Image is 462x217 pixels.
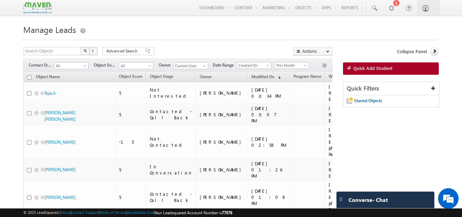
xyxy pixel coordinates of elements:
[119,74,142,79] span: Object Score
[71,210,98,215] a: Contact Support
[348,197,388,203] span: Converse - Chat
[293,74,321,79] span: Program Name
[44,110,76,122] a: [PERSON_NAME] [PERSON_NAME]
[397,48,427,55] span: Collapse Panel
[354,98,382,103] span: Starred Objects
[89,47,97,55] button: ?
[200,194,245,200] div: [PERSON_NAME]
[92,48,95,54] span: ?
[251,105,287,124] div: [DATE] 03:07 PM
[119,139,143,145] div: -15
[329,74,353,79] span: Website Page
[127,210,153,215] a: Acceptable Use
[329,84,365,102] div: IIT-Roorkee-Executive
[274,62,309,69] a: This Month
[343,82,439,95] div: Quick Filters
[325,73,357,82] a: Website Page
[200,167,245,173] div: [PERSON_NAME]
[199,63,208,70] a: Show All Items
[146,73,176,82] a: Object Stage
[150,136,193,148] div: Not Contacted
[29,62,54,68] span: Contact Stage
[150,74,173,79] span: Object Stage
[100,210,126,215] a: Terms of Service
[154,210,232,215] span: Your Leadsquared Account Number is
[32,73,63,82] a: Object Name
[23,209,232,216] span: © 2025 LeadSquared | | | | |
[23,24,76,35] span: Manage Leads
[119,63,151,69] span: All
[251,136,287,148] div: [DATE] 02:58 PM
[329,126,365,157] div: IIT-Roorkee-Executive-physical-Paid
[119,194,143,200] div: 5
[251,74,274,79] span: Modified On
[27,75,31,80] input: Check all records
[54,63,87,69] span: All
[119,90,143,96] div: 5
[119,111,143,118] div: 5
[343,62,439,75] a: Quick Add Student
[83,49,87,52] img: Search
[248,73,284,82] a: Modified On (sorted descending)
[150,191,193,203] div: Contacted - Call Back
[44,195,76,200] a: [PERSON_NAME]
[106,48,140,54] span: Advanced Search
[116,73,146,82] a: Object Score
[293,47,332,56] button: Actions
[173,62,208,69] input: Type to Search
[237,62,269,69] span: Created On
[251,160,287,179] div: [DATE] 01:26 PM
[329,105,365,124] div: IIT-Roorkee-Executive
[329,182,365,213] div: IIT-Roorkee-Executive-physical-Paid
[213,62,236,68] span: Date Range
[222,210,232,215] span: 77978
[54,62,89,69] a: All
[159,62,173,68] span: Owner
[275,74,281,80] span: (sorted descending)
[119,62,154,69] a: All
[23,2,52,14] img: Custom Logo
[200,74,212,79] span: Owner
[150,108,193,121] div: Contacted - Call Back
[251,87,287,99] div: [DATE] 03:34 PM
[44,167,76,172] a: [PERSON_NAME]
[274,62,307,69] span: This Month
[44,91,56,96] a: Tejas.k
[200,139,245,145] div: [PERSON_NAME]
[353,65,393,71] span: Quick Add Student
[338,196,344,202] img: carter-drag
[236,62,271,69] a: Created On
[94,62,119,68] span: Object Source
[251,188,287,206] div: [DATE] 01:08 PM
[200,90,245,96] div: [PERSON_NAME]
[150,164,193,176] div: In Conversation
[150,87,193,99] div: Not Interested
[119,167,143,173] div: 5
[329,160,365,179] div: IIT-Roorkee-Executive
[290,73,325,82] a: Program Name
[61,210,70,215] a: About
[44,140,76,145] a: [PERSON_NAME]
[200,111,245,118] div: [PERSON_NAME]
